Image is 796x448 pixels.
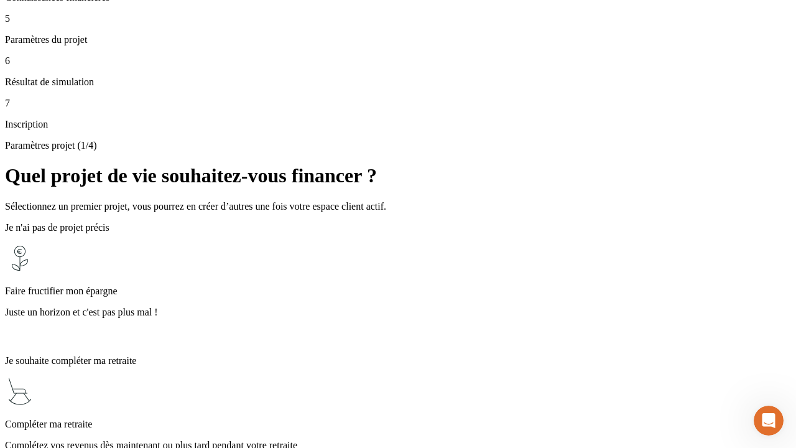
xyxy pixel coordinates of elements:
p: Je n'ai pas de projet précis [5,222,791,233]
p: Paramètres du projet [5,34,791,45]
iframe: Intercom live chat [754,406,784,436]
h1: Quel projet de vie souhaitez-vous financer ? [5,164,791,187]
p: 6 [5,55,791,67]
p: Compléter ma retraite [5,419,791,430]
p: 5 [5,13,791,24]
p: Je souhaite compléter ma retraite [5,355,791,366]
p: Résultat de simulation [5,77,791,88]
span: Sélectionnez un premier projet, vous pourrez en créer d’autres une fois votre espace client actif. [5,201,386,212]
p: Inscription [5,119,791,130]
p: Paramètres projet (1/4) [5,140,791,151]
p: 7 [5,98,791,109]
p: Faire fructifier mon épargne [5,286,791,297]
p: Juste un horizon et c'est pas plus mal ! [5,307,791,318]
